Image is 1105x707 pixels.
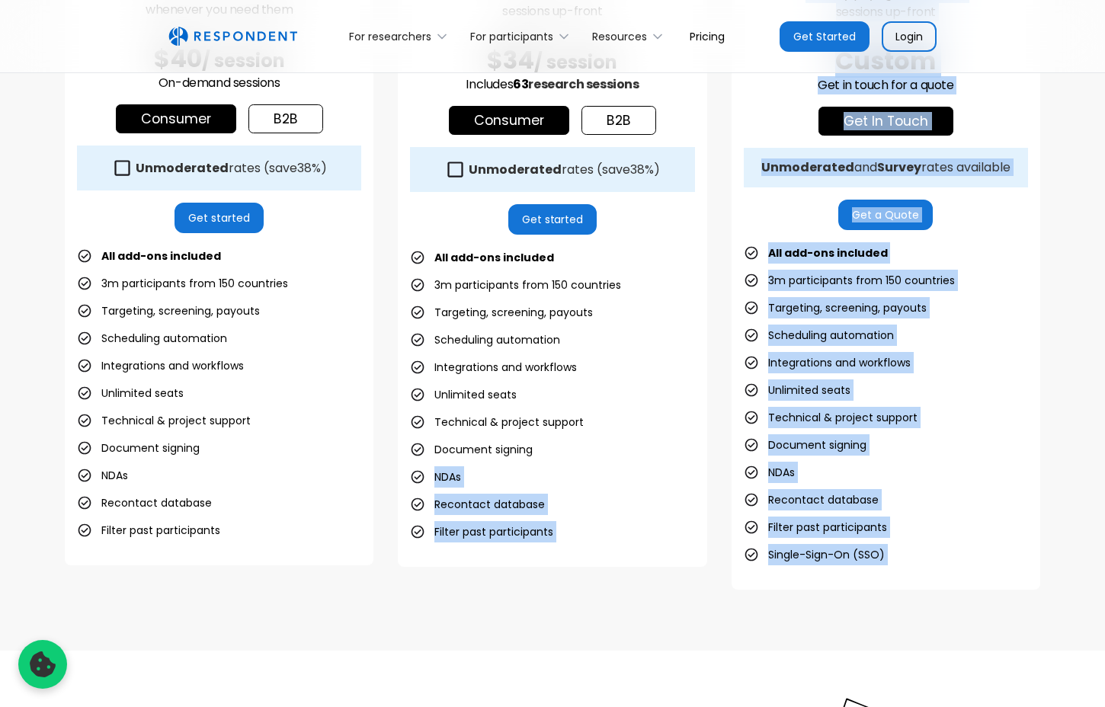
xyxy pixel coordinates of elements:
li: NDAs [410,466,461,488]
div: rates (save ) [136,161,327,176]
span: 63 [513,75,528,93]
li: 3m participants from 150 countries [410,274,621,296]
span: 38% [297,159,321,177]
div: rates (save ) [469,162,660,178]
li: Recontact database [77,492,212,513]
div: and rates available [761,160,1011,175]
a: Consumer [449,106,569,135]
p: On-demand sessions [77,74,361,92]
a: home [168,27,297,46]
a: Get Started [780,21,870,52]
li: Filter past participants [744,517,887,538]
li: Scheduling automation [77,328,227,349]
li: Scheduling automation [744,325,894,346]
strong: Unmoderated [761,158,854,176]
strong: All add-ons included [101,248,221,264]
div: For participants [462,18,584,54]
li: Filter past participants [410,521,553,542]
li: Integrations and workflows [744,352,911,373]
a: Get a Quote [838,200,933,230]
a: Get started [508,204,597,235]
li: Single-Sign-On (SSO) [744,544,885,565]
li: Technical & project support [77,410,251,431]
li: 3m participants from 150 countries [744,270,955,291]
li: Document signing [410,439,533,460]
li: Document signing [744,434,866,456]
strong: Unmoderated [469,161,562,178]
strong: Unmoderated [136,159,229,177]
li: Document signing [77,437,200,459]
li: Recontact database [410,494,545,515]
li: Integrations and workflows [77,355,244,376]
a: Login [882,21,937,52]
li: Unlimited seats [410,384,517,405]
strong: All add-ons included [434,250,554,265]
li: NDAs [744,462,795,483]
li: Targeting, screening, payouts [744,297,927,318]
strong: Survey [877,158,921,176]
li: Scheduling automation [410,329,560,350]
a: Consumer [116,104,236,133]
li: Targeting, screening, payouts [410,302,593,323]
div: Resources [584,18,677,54]
li: 3m participants from 150 countries [77,273,288,294]
li: NDAs [77,465,128,486]
div: Resources [592,29,647,44]
a: Pricing [677,18,737,54]
p: Get in touch for a quote [744,76,1028,94]
span: research sessions [528,75,639,93]
li: Technical & project support [744,407,918,428]
a: b2b [248,104,323,133]
li: Integrations and workflows [410,357,577,378]
li: Recontact database [744,489,879,510]
span: 38% [630,161,654,178]
div: For participants [470,29,553,44]
p: Includes [410,75,694,94]
div: For researchers [341,18,462,54]
li: Unlimited seats [744,379,850,401]
img: Untitled UI logotext [168,27,297,46]
div: For researchers [349,29,431,44]
li: Technical & project support [410,411,584,433]
a: get in touch [818,107,953,136]
li: Unlimited seats [77,382,184,404]
li: Filter past participants [77,520,220,541]
a: Get started [175,203,264,233]
a: b2b [581,106,656,135]
li: Targeting, screening, payouts [77,300,260,322]
strong: All add-ons included [768,245,888,261]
